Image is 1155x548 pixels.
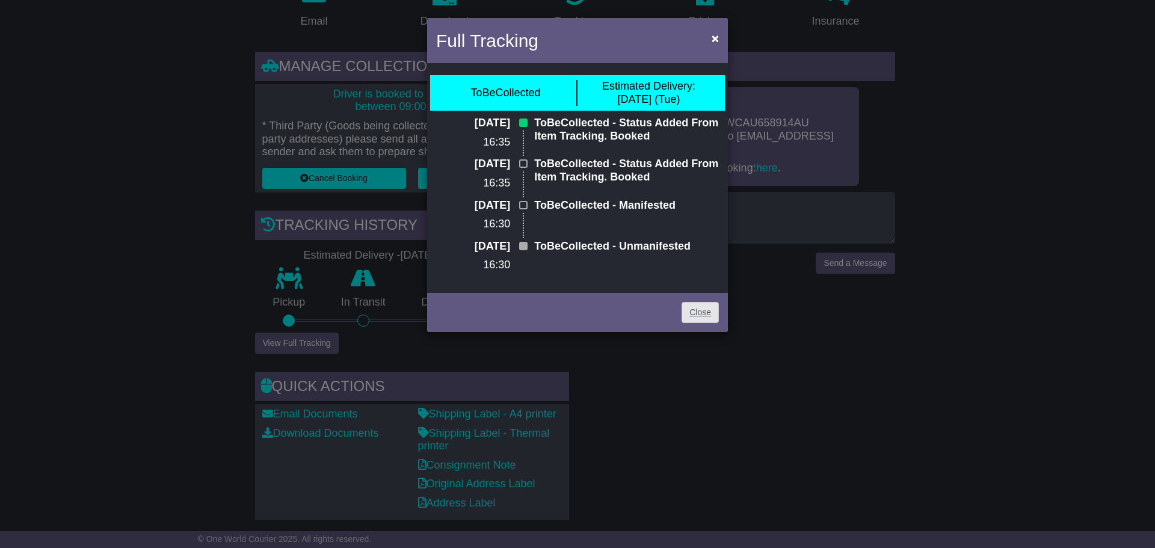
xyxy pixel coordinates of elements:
[436,177,510,190] p: 16:35
[436,240,510,253] p: [DATE]
[470,87,540,100] div: ToBeCollected
[712,31,719,45] span: ×
[436,117,510,130] p: [DATE]
[534,117,719,143] p: ToBeCollected - Status Added From Item Tracking. Booked
[436,259,510,272] p: 16:30
[436,218,510,231] p: 16:30
[436,158,510,171] p: [DATE]
[682,302,719,323] a: Close
[706,26,725,51] button: Close
[436,199,510,212] p: [DATE]
[534,240,719,253] p: ToBeCollected - Unmanifested
[534,199,719,212] p: ToBeCollected - Manifested
[602,80,695,106] div: [DATE] (Tue)
[436,136,510,149] p: 16:35
[534,158,719,183] p: ToBeCollected - Status Added From Item Tracking. Booked
[602,80,695,92] span: Estimated Delivery:
[436,27,538,54] h4: Full Tracking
